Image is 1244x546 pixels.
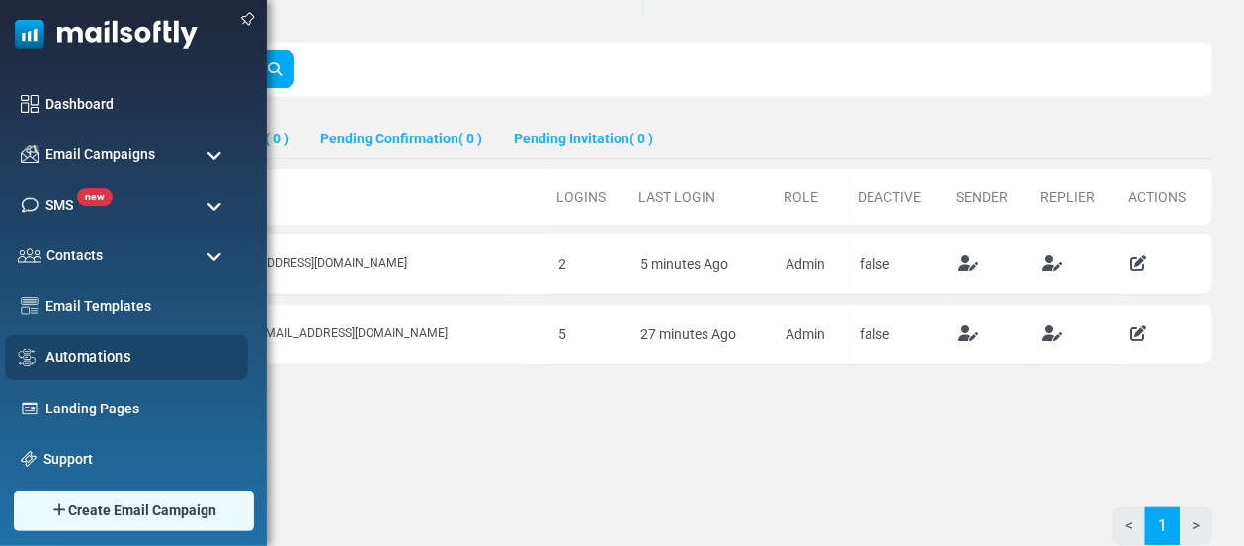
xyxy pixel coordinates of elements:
[638,189,715,205] a: Last Login
[850,234,949,295] td: false
[786,256,825,272] span: translation missing: en.users.user_rb.admin
[18,248,41,262] img: contacts-icon.svg
[1130,255,1146,271] a: Edit
[45,195,73,216] span: SMS
[850,305,949,365] td: false
[458,131,482,146] span: ( 0 )
[21,297,39,315] img: email-templates-icon.svg
[784,189,818,205] a: Role
[1040,189,1095,205] a: Replier
[629,131,653,146] span: ( 0 )
[68,500,216,521] span: Create Email Campaign
[630,305,776,365] td: 27 minutes Ago
[21,95,39,113] img: dashboard-icon.svg
[46,245,103,266] span: Contacts
[1145,507,1180,545] a: 1
[1130,325,1146,341] a: Edit
[1042,325,1062,341] a: Set As Default Replied
[156,257,407,269] span: Zeki Tuna | [EMAIL_ADDRESS][DOMAIN_NAME]
[45,94,232,115] a: Dashboard
[1128,189,1186,205] a: Actions
[156,327,448,339] span: [PERSON_NAME] | [EMAIL_ADDRESS][DOMAIN_NAME]
[77,188,113,206] span: new
[21,400,39,417] img: landing_pages.svg
[21,145,39,163] img: campaigns-icon.png
[265,131,289,146] span: ( 0 )
[630,234,776,295] td: 5 minutes Ago
[45,296,232,317] a: Email Templates
[557,189,607,205] a: Logins
[45,346,237,368] a: Automations
[498,121,669,158] a: Pending Invitation( 0 )
[304,121,498,158] a: Pending Confirmation( 0 )
[958,325,978,341] a: Set As Default Sender
[956,189,1008,205] a: Sender
[45,144,155,165] span: Email Campaigns
[21,196,39,214] img: sms-icon.png
[549,305,631,365] td: 5
[958,255,978,271] a: Set As Default Sender
[16,345,39,369] img: workflow.svg
[858,189,921,205] a: Deactive
[786,326,825,342] span: translation missing: en.users.user_rb.admin
[21,451,37,467] img: support-icon.svg
[45,399,232,419] a: Landing Pages
[1042,255,1062,271] a: Set As Default Replied
[43,449,232,470] a: Support
[549,234,631,295] td: 2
